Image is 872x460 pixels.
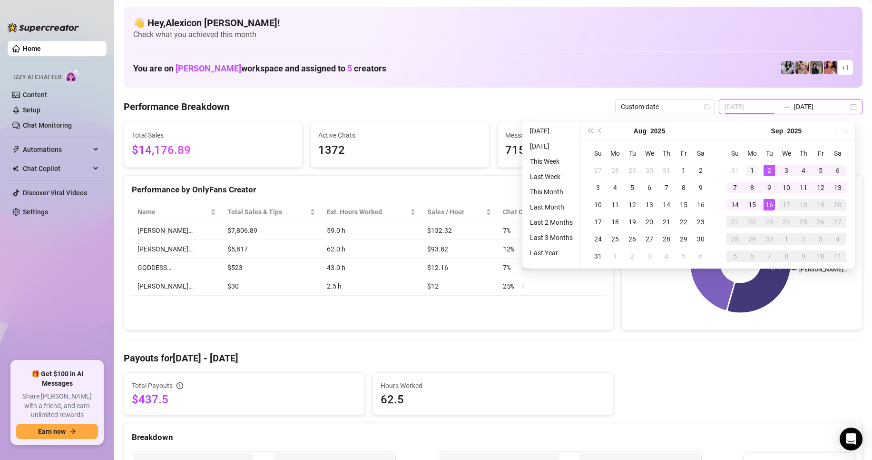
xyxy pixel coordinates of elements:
[812,145,829,162] th: Fr
[318,141,481,160] span: 1372
[744,196,761,213] td: 2025-09-15
[812,196,829,213] td: 2025-09-19
[641,213,658,230] td: 2025-08-20
[764,165,775,176] div: 2
[726,179,744,196] td: 2025-09-07
[761,196,778,213] td: 2025-09-16
[503,244,518,254] span: 12 %
[641,179,658,196] td: 2025-08-06
[222,221,321,240] td: $7,806.89
[13,73,61,82] span: Izzy AI Chatter
[795,213,812,230] td: 2025-09-25
[641,196,658,213] td: 2025-08-13
[609,233,621,245] div: 25
[526,247,577,259] li: Last Year
[798,233,809,245] div: 2
[222,277,321,296] td: $30
[678,250,689,262] div: 5
[795,230,812,248] td: 2025-10-02
[675,145,692,162] th: Fr
[761,179,778,196] td: 2025-09-09
[627,182,638,193] div: 5
[589,162,607,179] td: 2025-07-27
[132,141,294,160] span: $14,176.89
[624,230,641,248] td: 2025-08-26
[321,240,421,259] td: 62.0 h
[744,213,761,230] td: 2025-09-22
[729,233,741,245] div: 28
[609,216,621,228] div: 18
[829,196,846,213] td: 2025-09-20
[222,203,321,221] th: Total Sales & Tips
[781,182,792,193] div: 10
[641,145,658,162] th: We
[505,141,668,160] span: 7150
[421,221,497,240] td: $132.32
[526,156,577,167] li: This Week
[795,179,812,196] td: 2025-09-11
[624,248,641,265] td: 2025-09-02
[69,428,76,435] span: arrow-right
[607,179,624,196] td: 2025-08-04
[781,233,792,245] div: 1
[824,61,837,74] img: GODDESS
[589,179,607,196] td: 2025-08-03
[781,165,792,176] div: 3
[783,103,790,110] span: to
[692,230,709,248] td: 2025-08-30
[764,233,775,245] div: 30
[644,233,655,245] div: 27
[746,233,758,245] div: 29
[675,213,692,230] td: 2025-08-22
[644,199,655,210] div: 13
[137,207,208,217] span: Name
[798,182,809,193] div: 11
[778,196,795,213] td: 2025-09-17
[592,199,604,210] div: 10
[726,230,744,248] td: 2025-09-28
[829,213,846,230] td: 2025-09-27
[627,165,638,176] div: 29
[675,179,692,196] td: 2025-08-08
[634,121,647,140] button: Choose a month
[8,23,79,32] img: logo-BBDzfeDw.svg
[695,165,706,176] div: 2
[678,233,689,245] div: 29
[783,103,790,110] span: swap-right
[595,121,606,140] button: Previous month (PageUp)
[132,259,222,277] td: GODDESS…
[729,250,741,262] div: 5
[764,199,775,210] div: 16
[503,225,518,236] span: 7 %
[132,130,294,140] span: Total Sales
[592,250,604,262] div: 31
[505,130,668,140] span: Messages Sent
[644,250,655,262] div: 3
[658,230,675,248] td: 2025-08-28
[829,179,846,196] td: 2025-09-13
[526,232,577,243] li: Last 3 Months
[678,216,689,228] div: 22
[222,259,321,277] td: $523
[23,142,90,157] span: Automations
[771,121,784,140] button: Choose a month
[661,182,672,193] div: 7
[761,230,778,248] td: 2025-09-30
[222,240,321,259] td: $5,817
[829,230,846,248] td: 2025-10-04
[832,233,843,245] div: 4
[692,179,709,196] td: 2025-08-09
[726,196,744,213] td: 2025-09-14
[321,221,421,240] td: 59.0 h
[729,216,741,228] div: 21
[815,182,826,193] div: 12
[746,199,758,210] div: 15
[661,199,672,210] div: 14
[23,189,87,197] a: Discover Viral Videos
[12,165,19,172] img: Chat Copilot
[176,382,183,389] span: info-circle
[381,392,606,407] span: 62.5
[744,179,761,196] td: 2025-09-08
[132,392,357,407] span: $437.5
[812,213,829,230] td: 2025-09-26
